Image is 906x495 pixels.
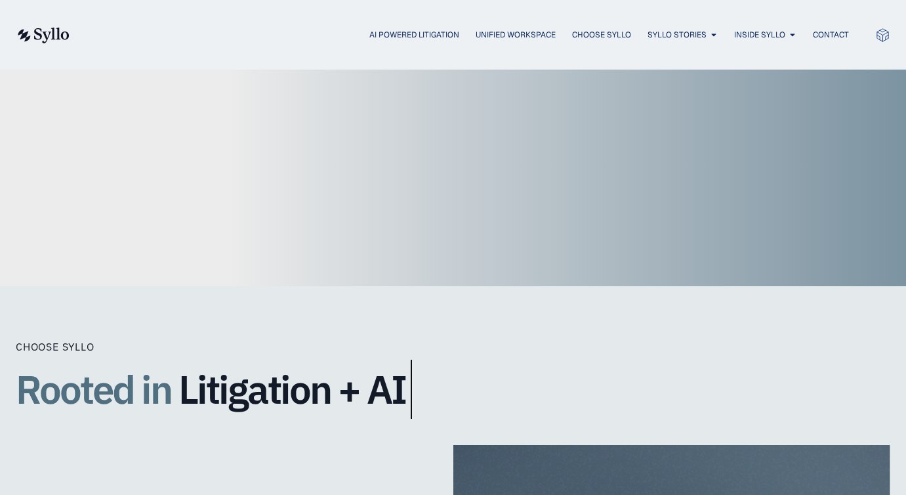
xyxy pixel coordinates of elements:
div: Choose Syllo [16,339,541,355]
a: Inside Syllo [734,29,785,41]
a: Syllo Stories [648,29,707,41]
img: syllo [16,28,70,43]
a: AI Powered Litigation [369,29,459,41]
a: Choose Syllo [572,29,631,41]
nav: Menu [96,29,849,41]
span: Rooted in [16,360,171,419]
div: Menu Toggle [96,29,849,41]
span: Litigation + AI [178,368,405,411]
a: Unified Workspace [476,29,556,41]
a: Contact [813,29,849,41]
